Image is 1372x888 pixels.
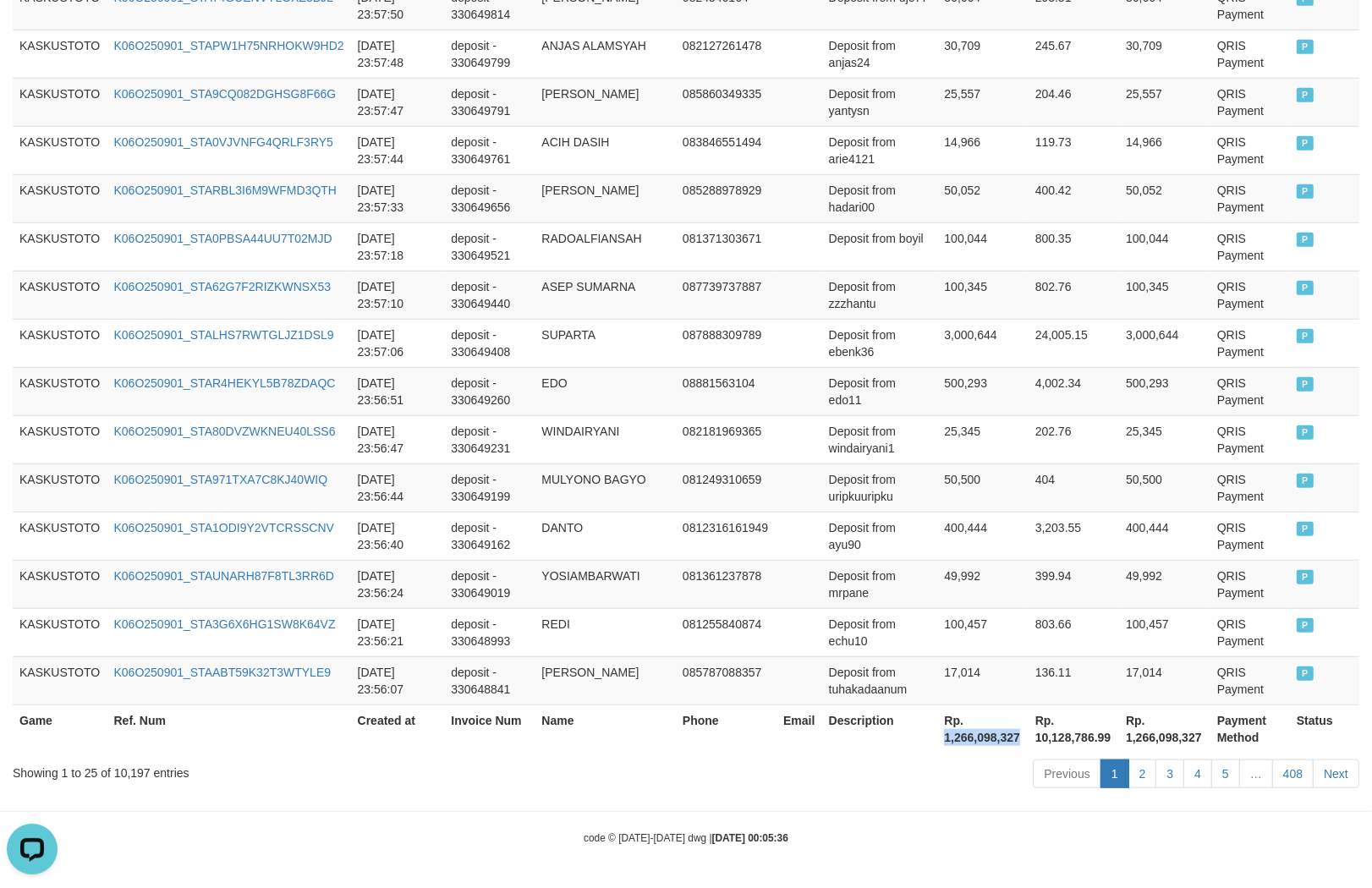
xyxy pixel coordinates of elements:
span: PAID [1297,281,1314,295]
a: K06O250901_STALHS7RWTGLJZ1DSL9 [114,328,334,342]
a: K06O250901_STAABT59K32T3WTYLE9 [114,666,332,679]
td: 085288978929 [676,174,777,222]
td: 085860349335 [676,78,777,126]
td: 500,293 [1119,367,1210,415]
td: 30,709 [937,30,1028,78]
td: KASKUSTOTO [13,174,107,222]
td: 085787088357 [676,656,777,704]
td: QRIS Payment [1210,319,1290,367]
td: [DATE] 23:57:33 [351,174,445,222]
a: Previous [1033,759,1100,788]
td: deposit - 330649440 [444,271,535,319]
td: 100,044 [937,222,1028,271]
td: Deposit from ebenk36 [822,319,938,367]
td: 204.46 [1029,78,1119,126]
td: [DATE] 23:57:18 [351,222,445,271]
td: 083846551494 [676,126,777,174]
td: 100,345 [1119,271,1210,319]
td: 202.76 [1029,415,1119,463]
td: KASKUSTOTO [13,271,107,319]
td: Deposit from uripkuuripku [822,463,938,512]
span: PAID [1297,425,1314,440]
td: QRIS Payment [1210,126,1290,174]
span: PAID [1297,233,1314,247]
td: Deposit from hadari00 [822,174,938,222]
td: 49,992 [937,560,1028,608]
a: 1 [1100,759,1129,788]
td: 3,000,644 [1119,319,1210,367]
td: 136.11 [1029,656,1119,704]
td: 803.66 [1029,608,1119,656]
td: Deposit from ayu90 [822,512,938,560]
th: Name [535,704,676,753]
td: 25,345 [937,415,1028,463]
td: 50,052 [1119,174,1210,222]
td: 50,500 [1119,463,1210,512]
td: 081371303671 [676,222,777,271]
th: Rp. 10,128,786.99 [1029,704,1119,753]
td: 245.67 [1029,30,1119,78]
a: 4 [1183,759,1212,788]
td: [DATE] 23:56:51 [351,367,445,415]
td: 100,345 [937,271,1028,319]
td: [DATE] 23:56:21 [351,608,445,656]
td: 081249310659 [676,463,777,512]
td: deposit - 330649799 [444,30,535,78]
td: 081255840874 [676,608,777,656]
td: Deposit from edo11 [822,367,938,415]
a: 5 [1211,759,1240,788]
td: 400.42 [1029,174,1119,222]
td: deposit - 330649791 [444,78,535,126]
td: deposit - 330649408 [444,319,535,367]
td: [DATE] 23:56:40 [351,512,445,560]
td: QRIS Payment [1210,512,1290,560]
td: 087739737887 [676,271,777,319]
td: deposit - 330648841 [444,656,535,704]
td: 4,002.34 [1029,367,1119,415]
td: 800.35 [1029,222,1119,271]
td: 14,966 [1119,126,1210,174]
span: PAID [1297,522,1314,536]
a: K06O250901_STARBL3I6M9WFMD3QTH [114,184,338,197]
td: QRIS Payment [1210,463,1290,512]
td: KASKUSTOTO [13,367,107,415]
a: K06O250901_STA80DVZWKNEU40LSS6 [114,425,336,438]
a: K06O250901_STA3G6X6HG1SW8K64VZ [114,617,336,631]
td: 30,709 [1119,30,1210,78]
td: [DATE] 23:56:44 [351,463,445,512]
td: [PERSON_NAME] [535,174,676,222]
td: 119.73 [1029,126,1119,174]
td: deposit - 330649260 [444,367,535,415]
td: 0812316161949 [676,512,777,560]
td: 25,557 [937,78,1028,126]
td: 25,557 [1119,78,1210,126]
td: ANJAS ALAMSYAH [535,30,676,78]
td: MULYONO BAGYO [535,463,676,512]
td: KASKUSTOTO [13,415,107,463]
a: K06O250901_STAUNARH87F8TL3RR6D [114,569,334,583]
td: QRIS Payment [1210,608,1290,656]
td: Deposit from anjas24 [822,30,938,78]
a: K06O250901_STA9CQ082DGHSG8F66G [114,87,337,101]
button: Open LiveChat chat widget [7,7,58,58]
td: DANTO [535,512,676,560]
strong: [DATE] 00:05:36 [712,832,788,844]
a: K06O250901_STAPW1H75NRHOKW9HD2 [114,39,344,52]
td: 3,203.55 [1029,512,1119,560]
td: deposit - 330648993 [444,608,535,656]
th: Created at [351,704,445,753]
span: PAID [1297,570,1314,584]
td: KASKUSTOTO [13,463,107,512]
td: Deposit from boyil [822,222,938,271]
td: KASKUSTOTO [13,319,107,367]
td: YOSIAMBARWATI [535,560,676,608]
td: deposit - 330649656 [444,174,535,222]
td: deposit - 330649199 [444,463,535,512]
td: 25,345 [1119,415,1210,463]
td: 400,444 [937,512,1028,560]
td: 082181969365 [676,415,777,463]
th: Phone [676,704,777,753]
th: Invoice Num [444,704,535,753]
a: K06O250901_STA0PBSA44UU7T02MJD [114,232,332,245]
td: KASKUSTOTO [13,608,107,656]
